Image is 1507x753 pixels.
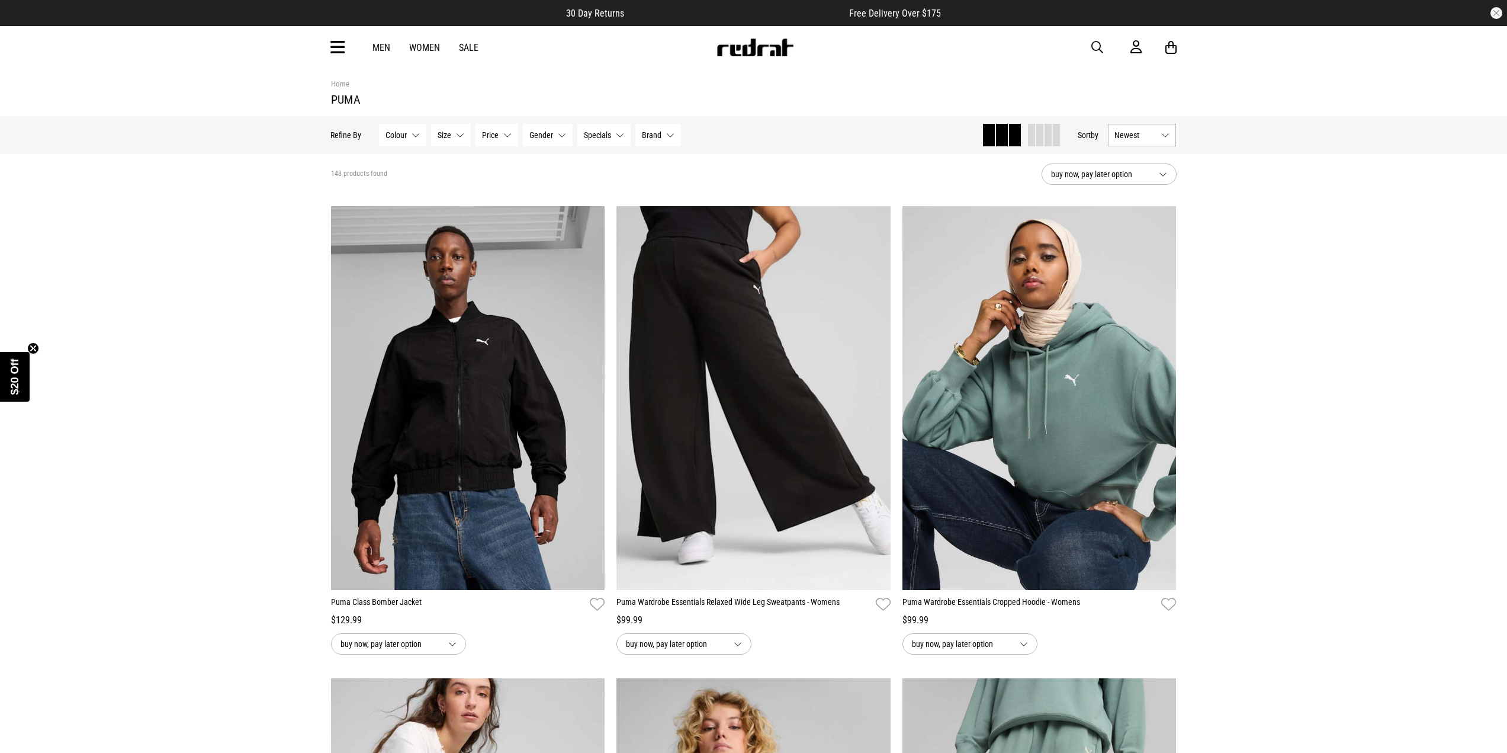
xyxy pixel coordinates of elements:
span: Price [483,130,499,140]
button: Size [432,124,471,146]
span: $20 Off [9,358,21,395]
span: by [1091,130,1099,140]
span: Free Delivery Over $175 [849,8,941,19]
span: Colour [386,130,407,140]
span: buy now, pay later option [1051,167,1149,181]
div: $129.99 [331,613,605,627]
button: buy now, pay later option [1042,164,1177,185]
a: Puma Class Bomber Jacket [331,596,586,613]
span: Specials [584,130,612,140]
button: Specials [578,124,631,146]
p: Refine By [331,130,362,140]
span: buy now, pay later option [626,637,724,651]
div: $99.99 [902,613,1177,627]
img: Redrat logo [716,39,794,56]
a: Sale [459,42,478,53]
span: 148 products found [331,169,387,179]
img: Puma Wardrobe Essentials Cropped Hoodie - Womens in Green [902,206,1177,590]
img: Puma Wardrobe Essentials Relaxed Wide Leg Sweatpants - Womens in Black [616,206,891,590]
button: Price [476,124,519,146]
button: Close teaser [27,342,39,354]
h1: puma [331,92,1177,107]
span: Brand [642,130,662,140]
span: buy now, pay later option [340,637,439,651]
img: Puma Class Bomber Jacket in Black [331,206,605,590]
button: Brand [636,124,682,146]
button: buy now, pay later option [331,633,466,655]
span: buy now, pay later option [912,637,1010,651]
a: Puma Wardrobe Essentials Cropped Hoodie - Womens [902,596,1157,613]
button: Gender [523,124,573,146]
button: buy now, pay later option [902,633,1037,655]
button: Sortby [1078,128,1099,142]
button: buy now, pay later option [616,633,751,655]
a: Puma Wardrobe Essentials Relaxed Wide Leg Sweatpants - Womens [616,596,871,613]
a: Home [331,79,349,88]
a: Men [372,42,390,53]
button: Colour [380,124,427,146]
a: Women [409,42,440,53]
iframe: Customer reviews powered by Trustpilot [648,7,825,19]
span: Size [438,130,452,140]
span: 30 Day Returns [566,8,624,19]
span: Gender [530,130,554,140]
iframe: LiveChat chat widget [1457,703,1507,753]
button: Newest [1108,124,1177,146]
div: $99.99 [616,613,891,627]
span: Newest [1115,130,1157,140]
